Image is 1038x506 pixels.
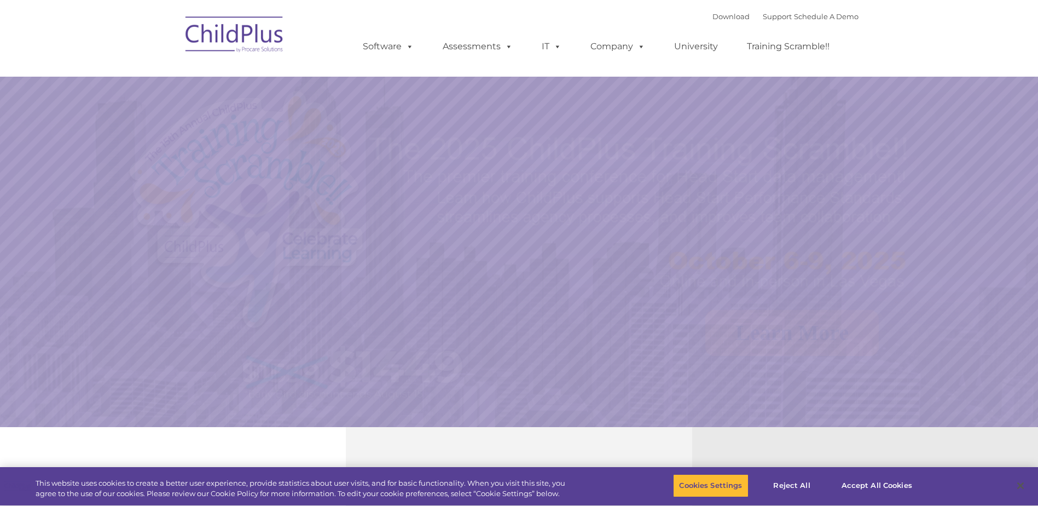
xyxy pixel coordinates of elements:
a: Assessments [432,36,524,58]
a: Software [352,36,425,58]
a: University [663,36,729,58]
a: Company [579,36,656,58]
button: Close [1008,474,1033,498]
a: Learn More [705,310,879,356]
img: ChildPlus by Procare Solutions [180,9,289,64]
button: Cookies Settings [673,474,748,497]
a: Schedule A Demo [794,12,859,21]
div: This website uses cookies to create a better user experience, provide statistics about user visit... [36,478,571,499]
a: Download [712,12,750,21]
a: Support [763,12,792,21]
button: Accept All Cookies [836,474,918,497]
font: | [712,12,859,21]
a: Training Scramble!! [736,36,840,58]
a: IT [531,36,572,58]
button: Reject All [758,474,826,497]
